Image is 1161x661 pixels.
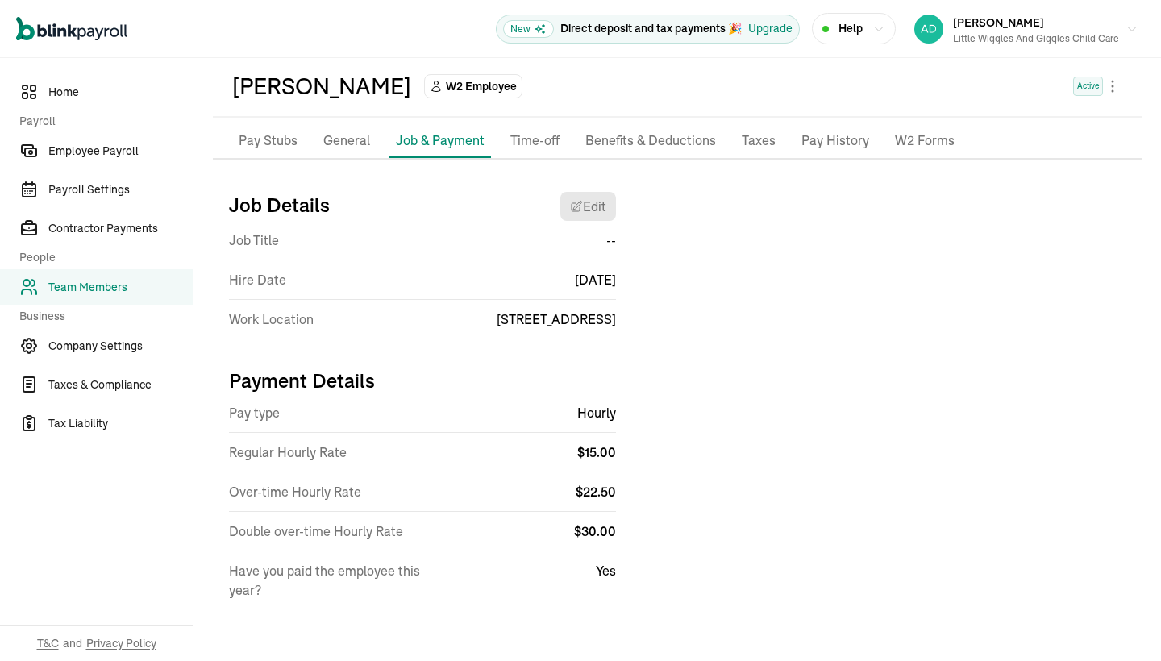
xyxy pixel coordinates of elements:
span: Help [838,20,863,37]
span: Payroll Settings [48,181,193,198]
div: [PERSON_NAME] [232,69,411,103]
span: New [503,20,554,38]
span: Have you paid the employee this year? [229,561,431,600]
span: Tax Liability [48,415,193,432]
span: Home [48,84,193,101]
span: W2 Employee [446,78,517,94]
span: Double over-time Hourly Rate [229,522,403,541]
iframe: Chat Widget [1080,584,1161,661]
span: $ 22.50 [576,484,616,500]
span: T&C [37,635,59,651]
p: Time-off [510,131,560,152]
span: Hourly [577,403,616,422]
span: Payroll [19,113,183,130]
p: Direct deposit and tax payments 🎉 [560,20,742,37]
p: Benefits & Deductions [585,131,716,152]
span: Job Title [229,231,279,250]
p: Taxes [742,131,776,152]
button: Help [812,13,896,44]
span: Hire Date [229,270,286,289]
span: Employee Payroll [48,143,193,160]
p: Pay History [801,131,869,152]
span: People [19,249,183,266]
span: -- [606,231,616,250]
span: [PERSON_NAME] [953,15,1044,30]
p: W2 Forms [895,131,955,152]
h3: Job Details [229,192,330,221]
span: $ 30.00 [574,523,616,539]
button: Edit [560,192,616,221]
p: Pay Stubs [239,131,298,152]
p: Job & Payment [396,131,485,150]
span: Active [1073,77,1103,96]
p: General [323,131,370,152]
span: Contractor Payments [48,220,193,237]
span: $ 15.00 [577,444,616,460]
span: Privacy Policy [86,635,156,651]
span: Business [19,308,183,325]
span: [STREET_ADDRESS] [497,310,616,329]
span: Company Settings [48,338,193,355]
span: Work Location [229,310,314,329]
span: Over-time Hourly Rate [229,482,361,501]
span: Team Members [48,279,193,296]
span: Yes [596,561,616,600]
span: Pay type [229,403,280,422]
button: Upgrade [748,20,793,37]
span: [DATE] [575,270,616,289]
h3: Payment Details [229,368,616,393]
div: Little Wiggles and Giggles Child Care [953,31,1119,46]
span: Regular Hourly Rate [229,443,347,462]
button: [PERSON_NAME]Little Wiggles and Giggles Child Care [908,9,1145,49]
span: Taxes & Compliance [48,376,193,393]
nav: Global [16,6,127,52]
